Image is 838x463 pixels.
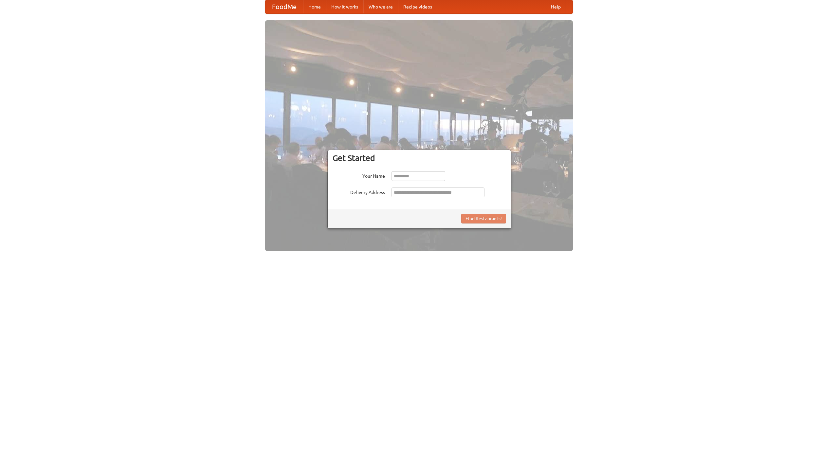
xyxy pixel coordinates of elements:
label: Your Name [333,171,385,179]
button: Find Restaurants! [461,214,506,223]
a: How it works [326,0,363,13]
a: Recipe videos [398,0,437,13]
a: FoodMe [265,0,303,13]
label: Delivery Address [333,187,385,196]
h3: Get Started [333,153,506,163]
a: Who we are [363,0,398,13]
a: Home [303,0,326,13]
a: Help [546,0,566,13]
